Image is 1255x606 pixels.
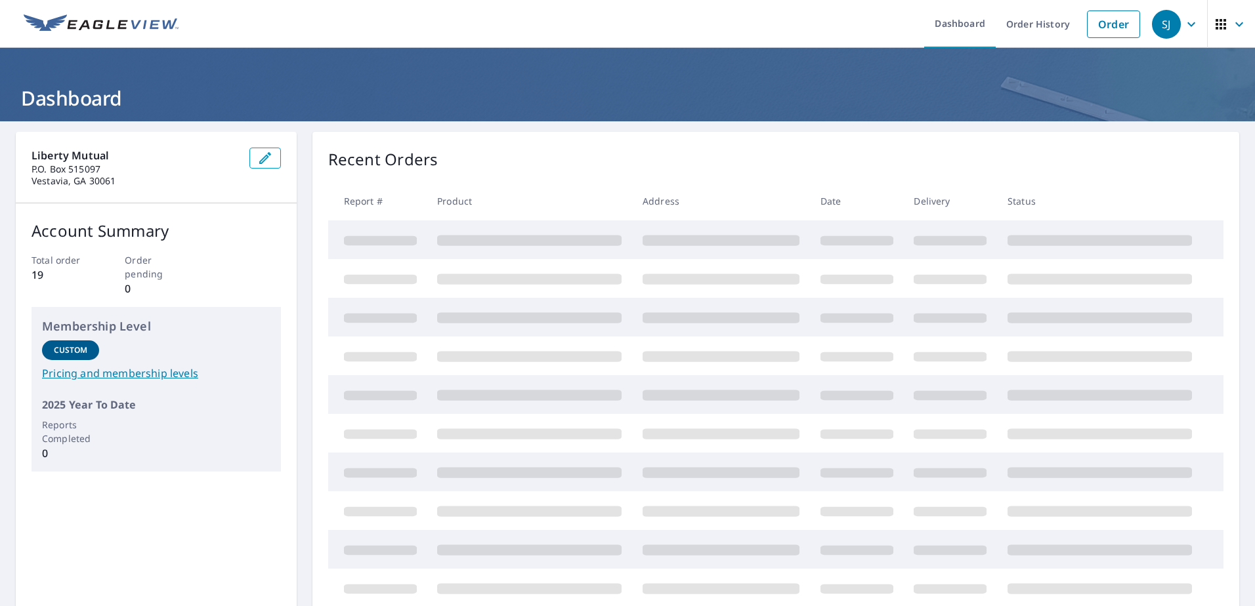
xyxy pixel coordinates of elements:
th: Address [632,182,810,220]
h1: Dashboard [16,85,1239,111]
p: P.O. Box 515097 [32,163,239,175]
p: 0 [125,281,187,296]
th: Status [997,182,1202,220]
p: Liberty Mutual [32,148,239,163]
th: Report # [328,182,427,220]
th: Product [427,182,632,220]
p: Total order [32,253,94,267]
th: Delivery [903,182,997,220]
p: 0 [42,445,99,461]
div: SJ [1152,10,1181,39]
p: Custom [54,344,88,356]
p: Order pending [125,253,187,281]
img: EV Logo [24,14,179,34]
p: Account Summary [32,219,281,243]
p: Vestavia, GA 30061 [32,175,239,187]
p: Recent Orders [328,148,438,171]
p: 19 [32,267,94,283]
p: 2025 Year To Date [42,397,270,413]
a: Pricing and membership levels [42,365,270,381]
a: Order [1087,10,1140,38]
p: Reports Completed [42,418,99,445]
th: Date [810,182,904,220]
p: Membership Level [42,317,270,335]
